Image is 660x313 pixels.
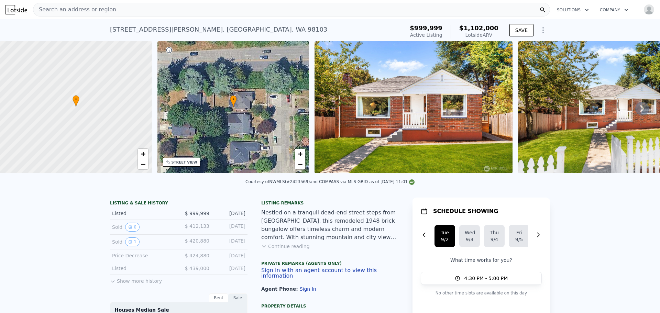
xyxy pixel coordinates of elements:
p: What time works for you? [421,257,542,264]
button: Sign In [300,286,316,292]
button: Thu9/4 [484,225,505,247]
div: LISTING & SALE HISTORY [110,200,247,207]
div: Sold [112,237,173,246]
div: [STREET_ADDRESS][PERSON_NAME] , [GEOGRAPHIC_DATA] , WA 98103 [110,25,327,34]
span: Active Listing [410,32,442,38]
button: Show more history [110,275,162,284]
span: − [141,160,145,168]
div: 9/3 [465,236,474,243]
div: Lotside ARV [459,32,498,38]
button: Sign in with an agent account to view this information [261,268,399,279]
div: Wed [465,229,474,236]
h1: SCHEDULE SHOWING [433,207,498,215]
span: Agent Phone: [261,286,300,292]
button: SAVE [509,24,533,36]
div: • [230,95,237,107]
button: Show Options [536,23,550,37]
div: Listed [112,265,173,272]
span: − [298,160,302,168]
div: STREET VIEW [172,160,197,165]
button: 4:30 PM - 5:00 PM [421,272,542,285]
div: [DATE] [215,252,245,259]
button: Fri9/5 [509,225,529,247]
button: View historical data [125,223,140,232]
div: [DATE] [215,223,245,232]
button: Company [594,4,634,16]
div: Sale [228,293,247,302]
span: • [230,96,237,102]
div: Sold [112,223,173,232]
span: 4:30 PM - 5:00 PM [464,275,508,282]
div: Tue [440,229,450,236]
button: Wed9/3 [459,225,480,247]
img: NWMLS Logo [409,179,415,185]
span: + [298,149,302,158]
div: [DATE] [215,265,245,272]
p: No other time slots are available on this day [421,289,542,297]
div: Fri [514,229,524,236]
span: $999,999 [410,24,442,32]
div: Thu [489,229,499,236]
span: $ 420,880 [185,238,209,244]
div: Listing remarks [261,200,399,206]
div: Property details [261,303,399,309]
div: Rent [209,293,228,302]
a: Zoom out [295,159,305,169]
div: Price Decrease [112,252,173,259]
span: $1,102,000 [459,24,498,32]
a: Zoom in [138,149,148,159]
div: Nestled on a tranquil dead-end street steps from [GEOGRAPHIC_DATA], this remodeled 1948 brick bun... [261,209,399,242]
div: Courtesy of NWMLS (#2423569) and COMPASS via MLS GRID as of [DATE] 11:01 [245,179,415,184]
img: Lotside [5,5,27,14]
img: avatar [643,4,654,15]
div: 9/4 [489,236,499,243]
div: [DATE] [215,210,245,217]
div: 9/2 [440,236,450,243]
a: Zoom out [138,159,148,169]
span: $ 439,000 [185,266,209,271]
div: [DATE] [215,237,245,246]
img: Sale: 167532458 Parcel: 98202786 [315,41,513,173]
button: View historical data [125,237,140,246]
button: Continue reading [261,243,310,250]
a: Zoom in [295,149,305,159]
span: $ 412,133 [185,223,209,229]
button: Tue9/2 [434,225,455,247]
span: $ 999,999 [185,211,209,216]
span: + [141,149,145,158]
span: Search an address or region [33,5,116,14]
span: $ 424,880 [185,253,209,258]
div: Listed [112,210,173,217]
button: Solutions [551,4,594,16]
span: • [73,96,79,102]
div: • [73,95,79,107]
div: Private Remarks (Agents Only) [261,261,399,268]
div: 9/5 [514,236,524,243]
